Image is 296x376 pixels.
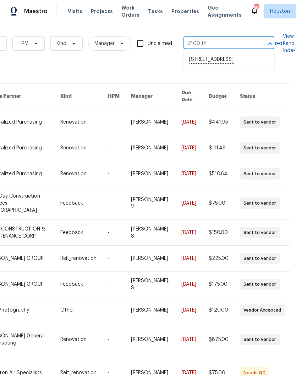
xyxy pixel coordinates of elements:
[176,84,203,109] th: Due Date
[55,323,102,356] td: Renovation
[254,4,259,11] div: 18
[94,40,115,47] span: Manager
[55,297,102,323] td: Other
[183,38,254,49] input: Enter in an address
[102,297,125,323] td: -
[102,135,125,161] td: -
[171,8,199,15] span: Properties
[102,187,125,220] td: -
[55,109,102,135] td: Renovation
[102,246,125,272] td: -
[56,40,66,47] span: Kind
[125,187,176,220] td: [PERSON_NAME] V
[102,220,125,246] td: -
[265,39,275,49] button: Close
[125,84,176,109] th: Manager
[274,33,296,54] a: View Reno Index
[125,135,176,161] td: [PERSON_NAME]
[234,84,290,109] th: Status
[102,84,125,109] th: HPM
[125,109,176,135] td: [PERSON_NAME]
[68,8,82,15] span: Visits
[125,272,176,297] td: [PERSON_NAME]. S
[55,135,102,161] td: Renovation
[125,297,176,323] td: [PERSON_NAME]
[125,323,176,356] td: [PERSON_NAME]
[102,161,125,187] td: -
[55,246,102,272] td: Reit_renovation
[91,8,113,15] span: Projects
[55,220,102,246] td: Feedback
[102,109,125,135] td: -
[24,8,48,15] span: Maestro
[55,161,102,187] td: Renovation
[102,272,125,297] td: -
[55,272,102,297] td: Feedback
[208,4,242,18] span: Geo Assignments
[121,4,139,18] span: Work Orders
[18,40,28,47] span: HPM
[148,9,163,14] span: Tasks
[125,246,176,272] td: [PERSON_NAME]
[102,323,125,356] td: -
[125,161,176,187] td: [PERSON_NAME]
[203,84,234,109] th: Budget
[55,187,102,220] td: Feedback
[55,84,102,109] th: Kind
[125,220,176,246] td: [PERSON_NAME]. S
[148,40,172,47] span: Unclaimed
